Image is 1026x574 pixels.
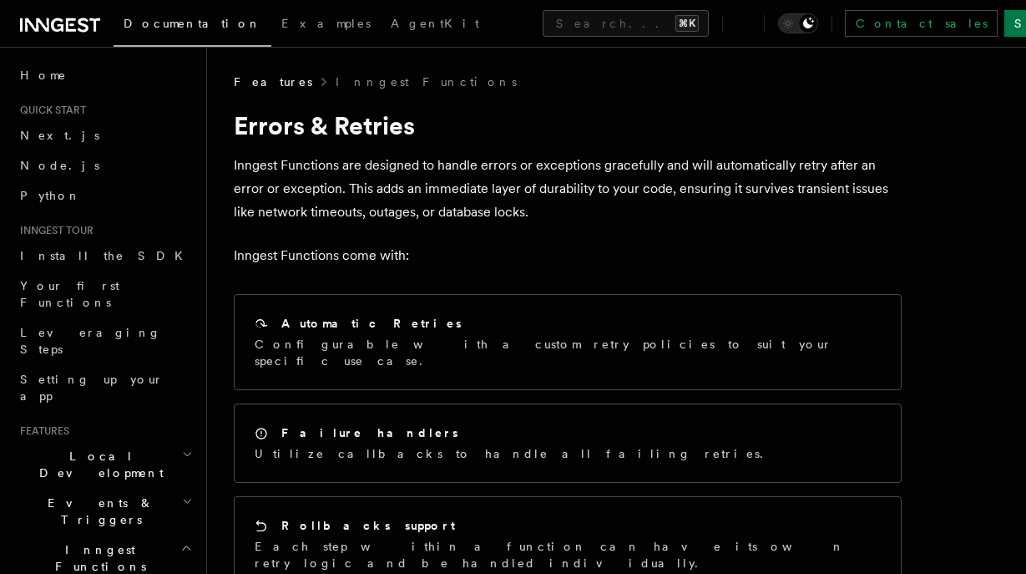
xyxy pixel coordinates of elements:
a: Automatic RetriesConfigurable with a custom retry policies to suit your specific use case. [234,294,902,390]
a: Documentation [114,5,271,47]
button: Local Development [13,441,196,488]
a: Node.js [13,150,196,180]
span: Install the SDK [20,249,193,262]
span: Python [20,189,81,202]
a: Setting up your app [13,364,196,411]
h2: Rollbacks support [281,517,455,534]
p: Inngest Functions come with: [234,244,902,267]
a: Install the SDK [13,241,196,271]
span: AgentKit [391,17,479,30]
span: Home [20,67,67,84]
span: Local Development [13,448,182,481]
span: Next.js [20,129,99,142]
a: Inngest Functions [336,74,517,90]
span: Your first Functions [20,279,119,309]
a: Contact sales [845,10,998,37]
span: Events & Triggers [13,495,182,528]
h1: Errors & Retries [234,110,902,140]
p: Each step within a function can have its own retry logic and be handled individually. [255,538,881,571]
a: Leveraging Steps [13,317,196,364]
span: Documentation [124,17,261,30]
a: Examples [271,5,381,45]
kbd: ⌘K [675,15,699,32]
a: AgentKit [381,5,489,45]
h2: Failure handlers [281,424,458,441]
p: Utilize callbacks to handle all failing retries. [255,445,773,462]
span: Node.js [20,159,99,172]
a: Failure handlersUtilize callbacks to handle all failing retries. [234,404,902,483]
a: Next.js [13,120,196,150]
span: Examples [281,17,371,30]
a: Home [13,60,196,90]
a: Your first Functions [13,271,196,317]
span: Leveraging Steps [20,326,161,356]
button: Events & Triggers [13,488,196,535]
a: Python [13,180,196,211]
button: Toggle dark mode [778,13,818,33]
span: Features [234,74,312,90]
p: Configurable with a custom retry policies to suit your specific use case. [255,336,881,369]
button: Search...⌘K [543,10,709,37]
span: Quick start [13,104,86,117]
span: Features [13,424,69,438]
h2: Automatic Retries [281,315,462,332]
p: Inngest Functions are designed to handle errors or exceptions gracefully and will automatically r... [234,154,902,224]
span: Inngest tour [13,224,94,237]
span: Setting up your app [20,373,164,403]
